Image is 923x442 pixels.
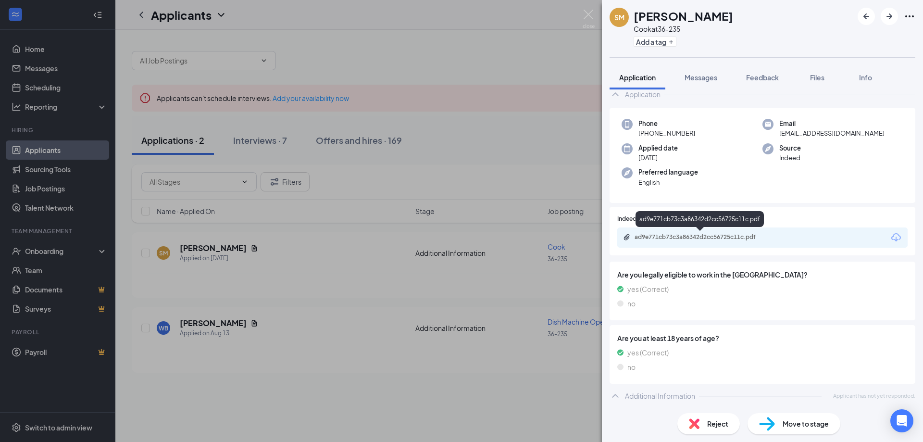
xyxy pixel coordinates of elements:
span: English [638,177,698,187]
span: Are you legally eligible to work in the [GEOGRAPHIC_DATA]? [617,269,908,280]
span: no [627,362,636,372]
span: Indeed Resume [617,215,660,224]
span: [EMAIL_ADDRESS][DOMAIN_NAME] [779,128,885,138]
span: yes (Correct) [627,284,669,294]
span: Are you at least 18 years of age? [617,333,908,343]
svg: Plus [668,39,674,45]
svg: ArrowRight [884,11,895,22]
svg: ChevronUp [610,88,621,100]
span: Applied date [638,143,678,153]
svg: ArrowLeftNew [861,11,872,22]
span: Reject [707,418,728,429]
span: Phone [638,119,695,128]
a: Paperclipad9e771cb73c3a86342d2cc56725c11c.pdf [623,233,779,242]
svg: Download [890,232,902,243]
span: Preferred language [638,167,698,177]
div: Open Intercom Messenger [890,409,913,432]
span: Application [619,73,656,82]
span: Messages [685,73,717,82]
span: [PHONE_NUMBER] [638,128,695,138]
span: Source [779,143,801,153]
div: Cook at 36-235 [634,24,733,34]
svg: ChevronUp [610,390,621,402]
button: PlusAdd a tag [634,37,676,47]
div: Additional Information [625,391,695,401]
span: Indeed [779,153,801,163]
h1: [PERSON_NAME] [634,8,733,24]
span: Applicant has not yet responded. [833,391,915,400]
div: ad9e771cb73c3a86342d2cc56725c11c.pdf [635,233,769,241]
div: SM [614,13,624,22]
div: Application [625,89,661,99]
span: Files [810,73,824,82]
button: ArrowRight [881,8,898,25]
span: Feedback [746,73,779,82]
span: Info [859,73,872,82]
button: ArrowLeftNew [858,8,875,25]
span: no [627,298,636,309]
span: Email [779,119,885,128]
svg: Paperclip [623,233,631,241]
span: Move to stage [783,418,829,429]
span: [DATE] [638,153,678,163]
span: yes (Correct) [627,347,669,358]
div: ad9e771cb73c3a86342d2cc56725c11c.pdf [636,211,764,227]
svg: Ellipses [904,11,915,22]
